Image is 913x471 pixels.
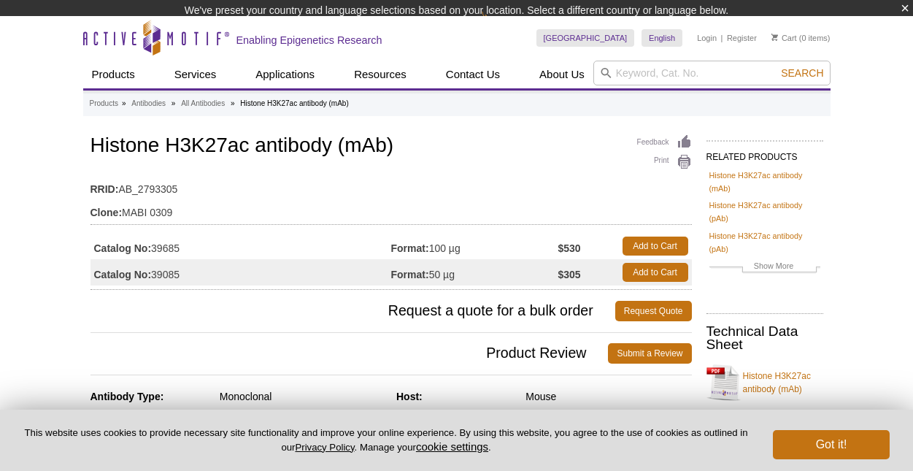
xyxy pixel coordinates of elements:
[608,343,691,364] a: Submit a Review
[181,97,225,110] a: All Antibodies
[90,97,118,110] a: Products
[391,233,558,259] td: 100 µg
[122,99,126,107] li: »
[166,61,226,88] a: Services
[396,391,423,402] strong: Host:
[391,242,429,255] strong: Format:
[706,361,823,405] a: Histone H3K27ac antibody (mAb)
[90,197,692,221] td: MABI 0309
[709,259,820,276] a: Show More
[637,154,692,170] a: Print
[437,61,509,88] a: Contact Us
[90,343,609,364] span: Product Review
[345,61,415,88] a: Resources
[773,430,890,459] button: Got it!
[623,237,688,256] a: Add to Cart
[727,33,757,43] a: Register
[90,134,692,159] h1: Histone H3K27ac antibody (mAb)
[391,268,429,281] strong: Format:
[558,242,580,255] strong: $530
[90,206,123,219] strong: Clone:
[771,29,831,47] li: (0 items)
[247,61,323,88] a: Applications
[697,33,717,43] a: Login
[482,11,520,45] img: Change Here
[90,174,692,197] td: AB_2793305
[536,29,635,47] a: [GEOGRAPHIC_DATA]
[706,325,823,351] h2: Technical Data Sheet
[531,61,593,88] a: About Us
[90,259,391,286] td: 39085
[391,259,558,286] td: 50 µg
[642,29,682,47] a: English
[706,140,823,166] h2: RELATED PRODUCTS
[131,97,166,110] a: Antibodies
[709,169,820,195] a: Histone H3K27ac antibody (mAb)
[623,263,688,282] a: Add to Cart
[558,268,580,281] strong: $305
[231,99,235,107] li: »
[771,33,797,43] a: Cart
[295,442,354,453] a: Privacy Policy
[94,242,152,255] strong: Catalog No:
[525,390,691,403] div: Mouse
[220,390,385,403] div: Monoclonal
[83,61,144,88] a: Products
[777,66,828,80] button: Search
[709,229,820,256] a: Histone H3K27ac antibody (pAb)
[90,391,164,402] strong: Antibody Type:
[23,426,749,454] p: This website uses cookies to provide necessary site functionality and improve your online experie...
[416,440,488,453] button: cookie settings
[90,301,615,321] span: Request a quote for a bulk order
[236,34,382,47] h2: Enabling Epigenetics Research
[593,61,831,85] input: Keyword, Cat. No.
[90,183,119,196] strong: RRID:
[615,301,692,321] a: Request Quote
[771,34,778,41] img: Your Cart
[781,67,823,79] span: Search
[637,134,692,150] a: Feedback
[90,233,391,259] td: 39685
[721,29,723,47] li: |
[709,199,820,225] a: Histone H3K27ac antibody (pAb)
[94,268,152,281] strong: Catalog No:
[172,99,176,107] li: »
[240,99,348,107] li: Histone H3K27ac antibody (mAb)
